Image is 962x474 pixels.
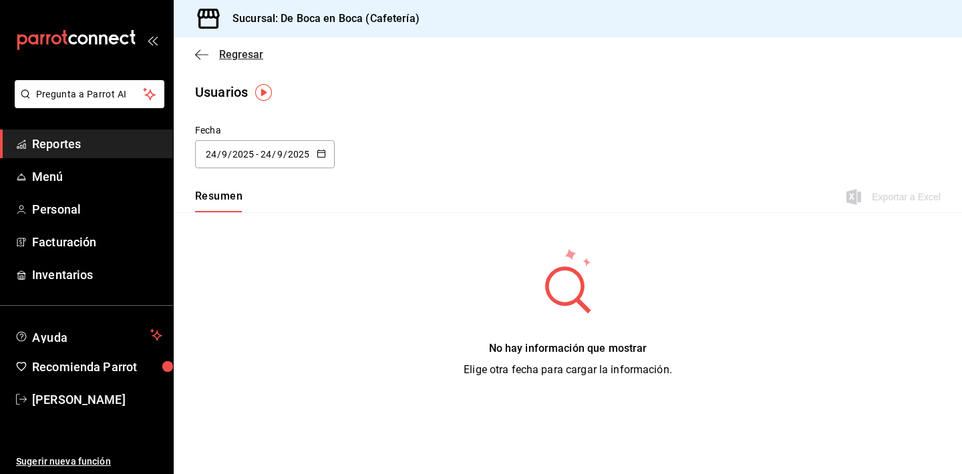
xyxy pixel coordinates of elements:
span: - [256,149,259,160]
div: navigation tabs [195,190,243,212]
span: Recomienda Parrot [32,358,162,376]
span: / [283,149,287,160]
span: Pregunta a Parrot AI [36,87,144,101]
span: Inventarios [32,266,162,284]
span: Reportes [32,135,162,153]
input: Day [205,149,217,160]
a: Pregunta a Parrot AI [9,97,164,111]
button: Pregunta a Parrot AI [15,80,164,108]
span: [PERSON_NAME] [32,391,162,409]
span: Sugerir nueva función [16,455,162,469]
span: / [272,149,276,160]
span: / [217,149,221,160]
div: No hay información que mostrar [464,340,672,357]
input: Year [232,149,255,160]
button: open_drawer_menu [147,35,158,45]
img: Tooltip marker [255,84,272,101]
input: Year [287,149,310,160]
input: Day [260,149,272,160]
div: Usuarios [195,82,248,102]
h3: Sucursal: De Boca en Boca (Cafetería) [222,11,420,27]
span: / [228,149,232,160]
span: Elige otra fecha para cargar la información. [464,363,672,376]
span: Menú [32,168,162,186]
input: Month [277,149,283,160]
span: Ayuda [32,327,145,343]
button: Resumen [195,190,243,212]
input: Month [221,149,228,160]
span: Regresar [219,48,263,61]
button: Regresar [195,48,263,61]
div: Fecha [195,124,335,138]
span: Personal [32,200,162,218]
span: Facturación [32,233,162,251]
